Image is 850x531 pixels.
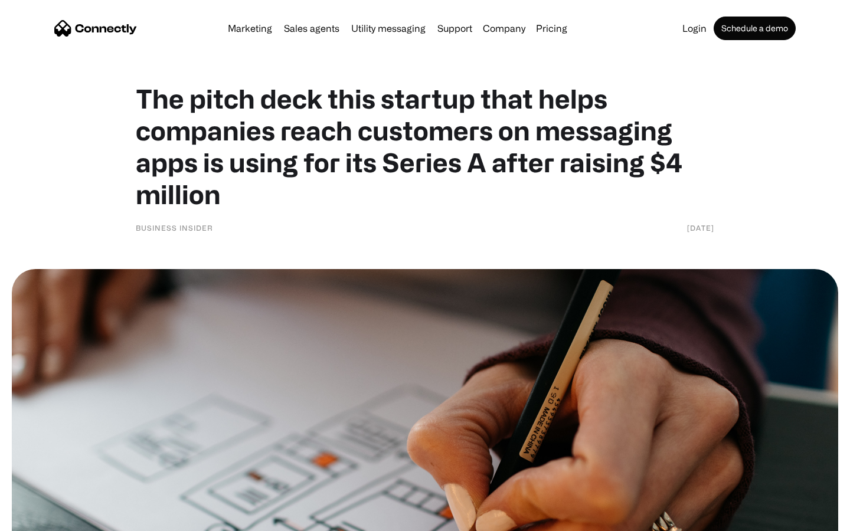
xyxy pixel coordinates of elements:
[223,24,277,33] a: Marketing
[483,20,525,37] div: Company
[136,83,714,210] h1: The pitch deck this startup that helps companies reach customers on messaging apps is using for i...
[346,24,430,33] a: Utility messaging
[678,24,711,33] a: Login
[433,24,477,33] a: Support
[687,222,714,234] div: [DATE]
[714,17,796,40] a: Schedule a demo
[279,24,344,33] a: Sales agents
[479,20,529,37] div: Company
[54,19,137,37] a: home
[136,222,213,234] div: Business Insider
[531,24,572,33] a: Pricing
